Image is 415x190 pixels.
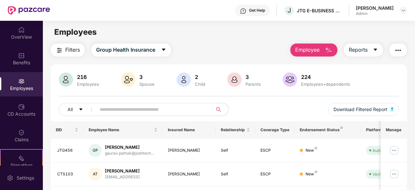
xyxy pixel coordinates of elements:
span: Employee Name [89,127,153,133]
span: Employee [295,46,320,54]
span: Relationship [221,127,245,133]
img: svg+xml;base64,PHN2ZyB4bWxucz0iaHR0cDovL3d3dy53My5vcmcvMjAwMC9zdmciIHhtbG5zOnhsaW5rPSJodHRwOi8vd3... [325,46,333,54]
button: Reportscaret-down [344,44,383,57]
th: Insured Name [163,121,216,139]
img: svg+xml;base64,PHN2ZyB4bWxucz0iaHR0cDovL3d3dy53My5vcmcvMjAwMC9zdmciIHdpZHRoPSIyNCIgaGVpZ2h0PSIyNC... [394,46,402,54]
span: J [287,6,291,14]
div: Self [221,147,250,154]
div: Get Help [249,8,265,13]
div: AT [89,168,102,181]
div: JTG E-BUSINESS SOFTWARE PRIVATE LIMITED [297,7,342,14]
div: CTS103 [57,171,79,177]
div: [EMAIL_ADDRESS] [105,174,140,180]
div: 2 [194,74,207,80]
img: svg+xml;base64,PHN2ZyB4bWxucz0iaHR0cDovL3d3dy53My5vcmcvMjAwMC9zdmciIHhtbG5zOnhsaW5rPSJodHRwOi8vd3... [121,72,135,87]
div: JTG456 [57,147,79,154]
button: search [212,103,229,116]
div: Employees+dependents [300,82,351,87]
img: svg+xml;base64,PHN2ZyB4bWxucz0iaHR0cDovL3d3dy53My5vcmcvMjAwMC9zdmciIHdpZHRoPSI4IiBoZWlnaHQ9IjgiIH... [340,126,343,129]
div: New [306,147,317,154]
div: Self [221,171,250,177]
button: Employee [290,44,337,57]
img: svg+xml;base64,PHN2ZyB4bWxucz0iaHR0cDovL3d3dy53My5vcmcvMjAwMC9zdmciIHdpZHRoPSIyNCIgaGVpZ2h0PSIyNC... [56,46,63,54]
div: Verified [372,171,388,177]
div: [PERSON_NAME] [356,5,394,11]
div: GP [89,144,102,157]
div: Child [194,82,207,87]
img: svg+xml;base64,PHN2ZyB4bWxucz0iaHR0cDovL3d3dy53My5vcmcvMjAwMC9zdmciIHhtbG5zOnhsaW5rPSJodHRwOi8vd3... [283,72,297,87]
img: svg+xml;base64,PHN2ZyB4bWxucz0iaHR0cDovL3d3dy53My5vcmcvMjAwMC9zdmciIHhtbG5zOnhsaW5rPSJodHRwOi8vd3... [59,72,73,87]
div: 216 [76,74,100,80]
img: svg+xml;base64,PHN2ZyBpZD0iQ0RfQWNjb3VudHMiIGRhdGEtbmFtZT0iQ0QgQWNjb3VudHMiIHhtbG5zPSJodHRwOi8vd3... [18,104,25,110]
div: [PERSON_NAME] [105,144,154,150]
div: Spouse [138,82,156,87]
span: Download Filtered Report [333,106,387,113]
img: svg+xml;base64,PHN2ZyB4bWxucz0iaHR0cDovL3d3dy53My5vcmcvMjAwMC9zdmciIHdpZHRoPSIyMSIgaGVpZ2h0PSIyMC... [18,155,25,161]
button: Download Filtered Report [328,103,399,116]
img: svg+xml;base64,PHN2ZyBpZD0iQ2xhaW0iIHhtbG5zPSJodHRwOi8vd3d3LnczLm9yZy8yMDAwL3N2ZyIgd2lkdGg9IjIwIi... [18,129,25,136]
img: svg+xml;base64,PHN2ZyB4bWxucz0iaHR0cDovL3d3dy53My5vcmcvMjAwMC9zdmciIHhtbG5zOnhsaW5rPSJodHRwOi8vd3... [391,107,394,111]
img: svg+xml;base64,PHN2ZyBpZD0iRW1wbG95ZWVzIiB4bWxucz0iaHR0cDovL3d3dy53My5vcmcvMjAwMC9zdmciIHdpZHRoPS... [18,78,25,84]
span: Group Health Insurance [96,46,155,54]
span: Reports [349,46,368,54]
div: ESCP [260,171,290,177]
div: gaurav.pathak@joshtech... [105,150,154,157]
button: Filters [51,44,85,57]
img: svg+xml;base64,PHN2ZyB4bWxucz0iaHR0cDovL3d3dy53My5vcmcvMjAwMC9zdmciIHdpZHRoPSI4IiBoZWlnaHQ9IjgiIH... [315,147,317,149]
img: svg+xml;base64,PHN2ZyBpZD0iSG9tZSIgeG1sbnM9Imh0dHA6Ly93d3cudzMub3JnLzIwMDAvc3ZnIiB3aWR0aD0iMjAiIG... [18,27,25,33]
span: search [212,107,225,112]
img: New Pazcare Logo [8,6,50,15]
img: svg+xml;base64,PHN2ZyB4bWxucz0iaHR0cDovL3d3dy53My5vcmcvMjAwMC9zdmciIHhtbG5zOnhsaW5rPSJodHRwOi8vd3... [227,72,242,87]
div: [PERSON_NAME] [168,171,210,177]
div: Stepathon [1,162,42,169]
span: Employees [54,27,97,37]
div: ESCP [260,147,290,154]
img: svg+xml;base64,PHN2ZyBpZD0iQmVuZWZpdHMiIHhtbG5zPSJodHRwOi8vd3d3LnczLm9yZy8yMDAwL3N2ZyIgd2lkdGg9Ij... [18,52,25,59]
th: Manage [381,121,407,139]
div: [PERSON_NAME] [105,168,140,174]
button: Allcaret-down [59,103,98,116]
div: [PERSON_NAME] [168,147,210,154]
th: Employee Name [83,121,163,139]
span: All [68,106,73,113]
img: svg+xml;base64,PHN2ZyB4bWxucz0iaHR0cDovL3d3dy53My5vcmcvMjAwMC9zdmciIHdpZHRoPSI4IiBoZWlnaHQ9IjgiIH... [315,171,317,173]
div: 3 [244,74,262,80]
span: caret-down [79,107,83,112]
th: Relationship [216,121,255,139]
img: svg+xml;base64,PHN2ZyB4bWxucz0iaHR0cDovL3d3dy53My5vcmcvMjAwMC9zdmciIHhtbG5zOnhsaW5rPSJodHRwOi8vd3... [177,72,191,87]
div: 3 [138,74,156,80]
div: Parents [244,82,262,87]
div: 224 [300,74,351,80]
div: Admin [356,11,394,16]
img: manageButton [389,145,399,156]
div: New [306,171,317,177]
div: Employees [76,82,100,87]
img: manageButton [389,169,399,179]
span: Filters [65,46,80,54]
th: EID [51,121,84,139]
div: Endorsement Status [300,127,355,133]
img: svg+xml;base64,PHN2ZyBpZD0iRHJvcGRvd24tMzJ4MzIiIHhtbG5zPSJodHRwOi8vd3d3LnczLm9yZy8yMDAwL3N2ZyIgd2... [401,8,406,13]
span: caret-down [373,47,378,53]
th: Coverage Type [255,121,295,139]
button: Group Health Insurancecaret-down [91,44,171,57]
img: svg+xml;base64,PHN2ZyBpZD0iSGVscC0zMngzMiIgeG1sbnM9Imh0dHA6Ly93d3cudzMub3JnLzIwMDAvc3ZnIiB3aWR0aD... [240,8,246,14]
div: Platform Status [366,127,402,133]
div: Auto Verified [372,147,398,154]
span: caret-down [161,47,166,53]
img: svg+xml;base64,PHN2ZyBpZD0iU2V0dGluZy0yMHgyMCIgeG1sbnM9Imh0dHA6Ly93d3cudzMub3JnLzIwMDAvc3ZnIiB3aW... [7,175,13,181]
div: Settings [15,175,36,181]
span: EID [56,127,74,133]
